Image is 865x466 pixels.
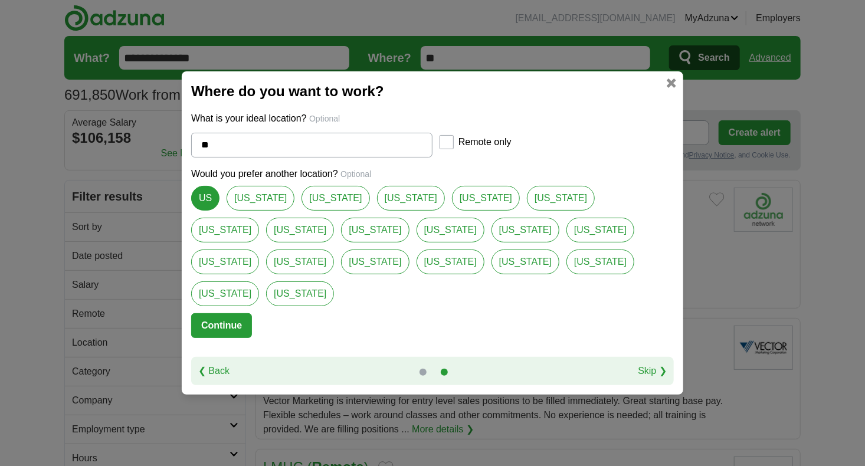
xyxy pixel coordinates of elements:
[191,111,674,126] p: What is your ideal location?
[452,186,520,211] a: [US_STATE]
[417,218,484,242] a: [US_STATE]
[191,281,259,306] a: [US_STATE]
[341,218,409,242] a: [US_STATE]
[302,186,369,211] a: [US_STATE]
[566,218,634,242] a: [US_STATE]
[340,169,371,179] span: Optional
[492,250,559,274] a: [US_STATE]
[191,186,219,211] a: US
[458,135,512,149] label: Remote only
[191,81,674,102] h2: Where do you want to work?
[191,167,674,181] p: Would you prefer another location?
[191,218,259,242] a: [US_STATE]
[492,218,559,242] a: [US_STATE]
[417,250,484,274] a: [US_STATE]
[191,250,259,274] a: [US_STATE]
[527,186,595,211] a: [US_STATE]
[198,364,230,378] a: ❮ Back
[191,313,252,338] button: Continue
[266,281,334,306] a: [US_STATE]
[266,250,334,274] a: [US_STATE]
[638,364,667,378] a: Skip ❯
[377,186,445,211] a: [US_STATE]
[341,250,409,274] a: [US_STATE]
[227,186,294,211] a: [US_STATE]
[309,114,340,123] span: Optional
[566,250,634,274] a: [US_STATE]
[266,218,334,242] a: [US_STATE]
